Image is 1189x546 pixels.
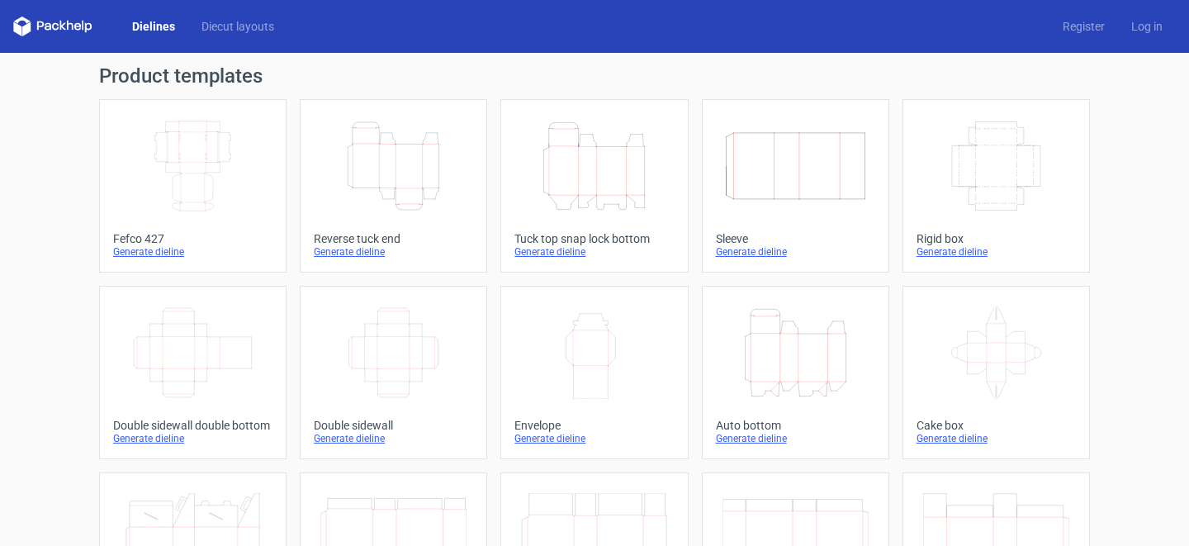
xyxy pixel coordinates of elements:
a: Reverse tuck endGenerate dieline [300,99,487,273]
div: Reverse tuck end [314,232,473,245]
a: Double sidewallGenerate dieline [300,286,487,459]
div: Fefco 427 [113,232,272,245]
div: Double sidewall double bottom [113,419,272,432]
a: Diecut layouts [188,18,287,35]
a: Dielines [119,18,188,35]
div: Rigid box [917,232,1076,245]
a: Tuck top snap lock bottomGenerate dieline [500,99,688,273]
h1: Product templates [99,66,1090,86]
a: Log in [1118,18,1176,35]
div: Generate dieline [716,245,875,259]
div: Generate dieline [514,432,674,445]
div: Tuck top snap lock bottom [514,232,674,245]
a: EnvelopeGenerate dieline [500,286,688,459]
div: Double sidewall [314,419,473,432]
a: Double sidewall double bottomGenerate dieline [99,286,287,459]
div: Generate dieline [113,432,272,445]
div: Auto bottom [716,419,875,432]
div: Generate dieline [917,432,1076,445]
a: Rigid boxGenerate dieline [902,99,1090,273]
div: Envelope [514,419,674,432]
div: Generate dieline [514,245,674,259]
div: Generate dieline [314,432,473,445]
a: Cake boxGenerate dieline [902,286,1090,459]
div: Cake box [917,419,1076,432]
a: Auto bottomGenerate dieline [702,286,889,459]
div: Generate dieline [917,245,1076,259]
div: Generate dieline [716,432,875,445]
a: Register [1049,18,1118,35]
a: Fefco 427Generate dieline [99,99,287,273]
div: Generate dieline [314,245,473,259]
a: SleeveGenerate dieline [702,99,889,273]
div: Sleeve [716,232,875,245]
div: Generate dieline [113,245,272,259]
